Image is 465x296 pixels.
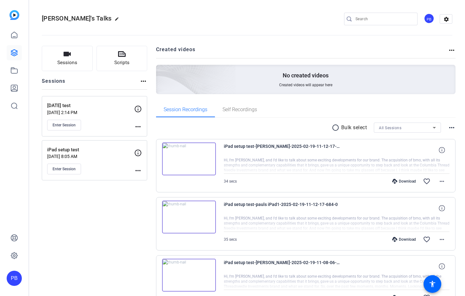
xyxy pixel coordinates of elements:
[115,17,122,24] mat-icon: edit
[164,107,207,112] span: Session Recordings
[448,46,456,54] mat-icon: more_horiz
[42,46,93,71] button: Sessions
[279,82,332,88] span: Created videos will appear here
[424,13,435,24] ngx-avatar: Paul Barrie
[85,2,236,139] img: Creted videos background
[42,77,66,89] h2: Sessions
[423,236,430,243] mat-icon: favorite_border
[448,124,456,131] mat-icon: more_horiz
[162,201,216,233] img: thumb-nail
[7,271,22,286] div: PB
[224,142,341,158] span: iPad setup test-[PERSON_NAME]-2025-02-19-11-12-17-684-1
[53,123,76,128] span: Enter Session
[440,15,453,24] mat-icon: settings
[9,10,19,20] img: blue-gradient.svg
[47,146,134,154] p: iPad setup test
[97,46,148,71] button: Scripts
[223,107,257,112] span: Self Recordings
[53,166,76,172] span: Enter Session
[47,164,81,174] button: Enter Session
[379,126,401,130] span: All Sessions
[114,59,129,66] span: Scripts
[162,259,216,292] img: thumb-nail
[156,46,448,58] h2: Created videos
[140,77,147,85] mat-icon: more_horiz
[42,15,111,22] span: [PERSON_NAME]'s Talks
[423,178,430,185] mat-icon: favorite_border
[283,72,329,79] p: No created videos
[47,110,134,115] p: [DATE] 2:14 PM
[162,142,216,175] img: thumb-nail
[224,179,237,184] span: 34 secs
[57,59,77,66] span: Sessions
[224,259,341,274] span: iPad setup test-[PERSON_NAME]-2025-02-19-11-08-06-703-1
[134,123,142,130] mat-icon: more_horiz
[224,201,341,216] span: iPad setup test-pauls iPad1-2025-02-19-11-12-17-684-0
[389,179,419,184] div: Download
[438,178,446,185] mat-icon: more_horiz
[355,15,412,23] input: Search
[424,13,434,24] div: PB
[47,102,134,109] p: [DATE] test
[389,237,419,242] div: Download
[438,236,446,243] mat-icon: more_horiz
[47,120,81,130] button: Enter Session
[134,167,142,174] mat-icon: more_horiz
[224,237,237,242] span: 35 secs
[341,124,367,131] p: Bulk select
[332,124,341,131] mat-icon: radio_button_unchecked
[429,280,436,288] mat-icon: accessibility
[47,154,134,159] p: [DATE] 8:05 AM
